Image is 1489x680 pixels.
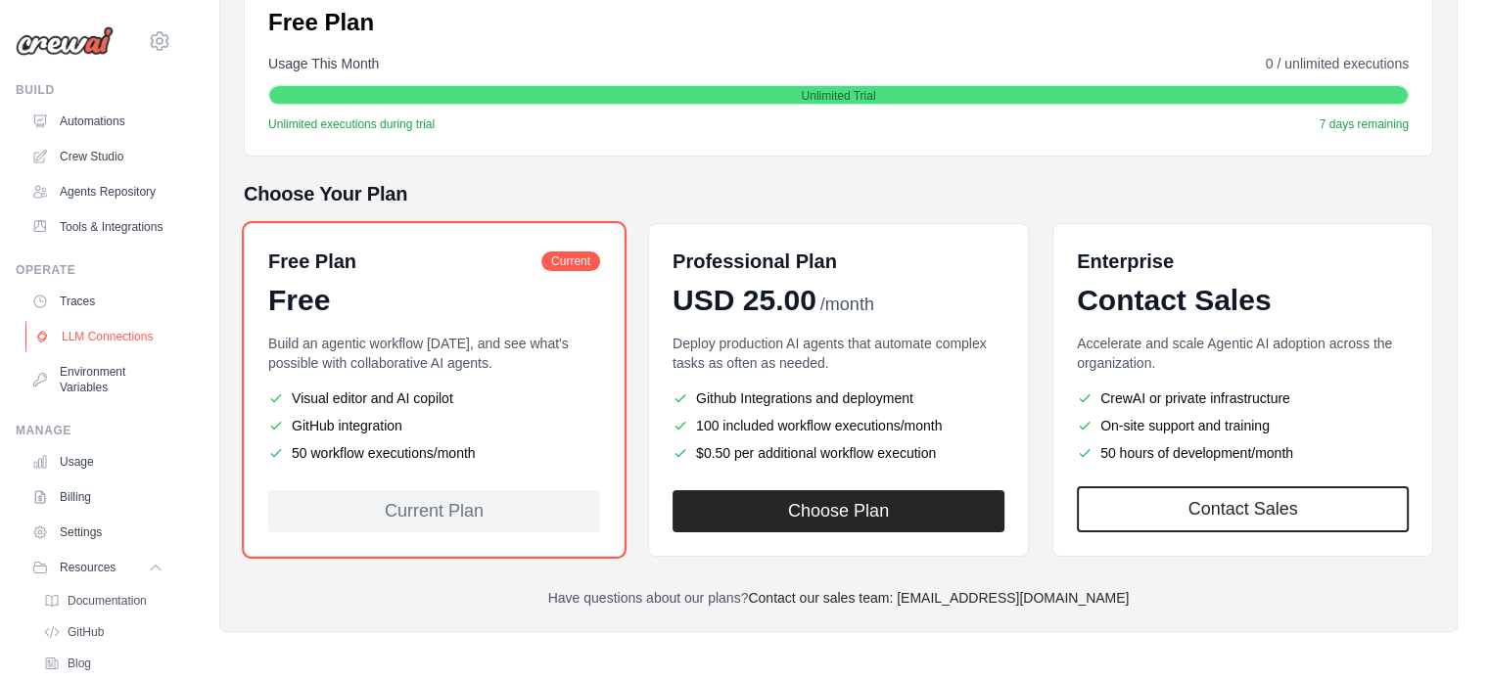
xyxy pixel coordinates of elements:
span: /month [820,292,874,318]
p: Accelerate and scale Agentic AI adoption across the organization. [1077,334,1409,373]
img: Logo [16,26,114,56]
li: GitHub integration [268,416,600,435]
p: Free Plan [268,7,374,38]
p: Deploy production AI agents that automate complex tasks as often as needed. [673,334,1004,373]
div: Free [268,283,600,318]
h6: Enterprise [1077,248,1409,275]
span: Usage This Month [268,54,379,73]
a: Traces [23,286,171,317]
li: 100 included workflow executions/month [673,416,1004,435]
p: Have questions about our plans? [244,588,1433,608]
a: Contact our sales team: [EMAIL_ADDRESS][DOMAIN_NAME] [748,590,1129,606]
span: Current [541,251,600,271]
span: 7 days remaining [1320,116,1409,132]
li: Visual editor and AI copilot [268,388,600,408]
a: LLM Connections [25,321,173,352]
span: Resources [60,560,116,575]
span: USD 25.00 [673,283,816,318]
a: Documentation [35,587,171,614]
p: Build an agentic workflow [DATE], and see what's possible with collaborative AI agents. [268,334,600,373]
span: GitHub [68,624,104,640]
li: Github Integrations and deployment [673,388,1004,408]
h5: Choose Your Plan [244,180,1433,207]
div: Contact Sales [1077,283,1409,318]
div: Current Plan [268,490,600,532]
a: Billing [23,481,171,513]
span: Documentation [68,593,147,609]
h6: Professional Plan [673,248,837,275]
span: 0 / unlimited executions [1266,54,1409,73]
li: $0.50 per additional workflow execution [673,443,1004,463]
a: Contact Sales [1077,486,1409,532]
h6: Free Plan [268,248,356,275]
div: Build [16,82,171,98]
a: Tools & Integrations [23,211,171,243]
a: Environment Variables [23,356,171,403]
a: Usage [23,446,171,477]
div: Manage [16,423,171,438]
li: 50 workflow executions/month [268,443,600,463]
span: Blog [68,656,91,671]
a: Settings [23,517,171,548]
a: GitHub [35,618,171,646]
a: Automations [23,106,171,137]
button: Choose Plan [673,490,1004,532]
button: Resources [23,552,171,583]
a: Agents Repository [23,176,171,207]
span: Unlimited Trial [801,88,875,104]
div: Operate [16,262,171,278]
li: On-site support and training [1077,416,1409,435]
li: CrewAI or private infrastructure [1077,388,1409,408]
span: Unlimited executions during trial [268,116,435,132]
a: Crew Studio [23,141,171,172]
li: 50 hours of development/month [1077,443,1409,463]
a: Blog [35,650,171,677]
